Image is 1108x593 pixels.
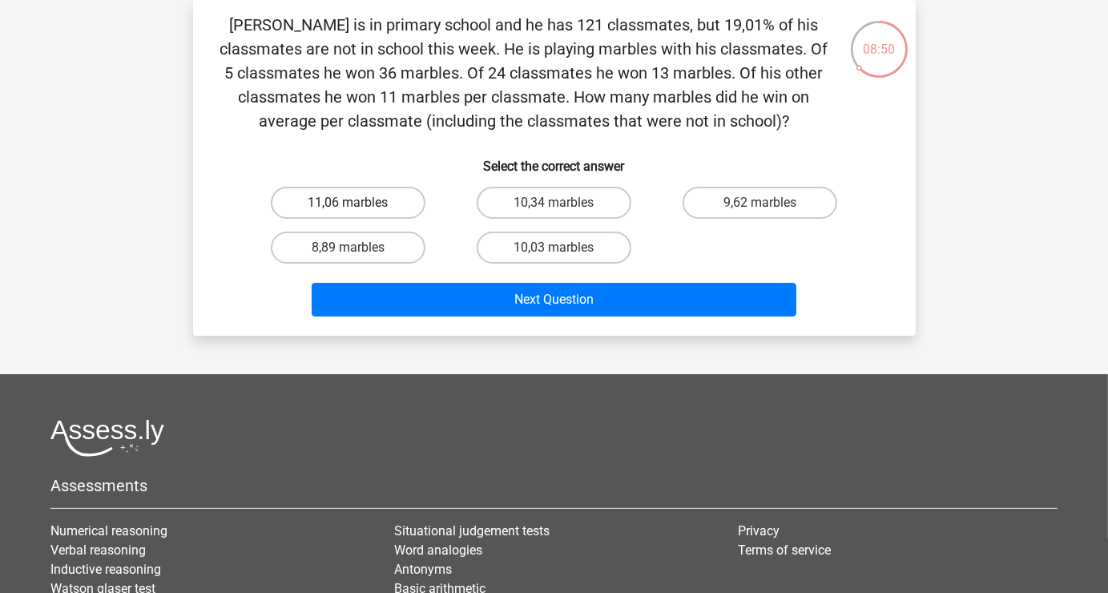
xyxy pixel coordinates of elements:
a: Inductive reasoning [50,562,161,577]
a: Situational judgement tests [394,523,550,539]
label: 10,34 marbles [477,187,631,219]
p: [PERSON_NAME] is in primary school and he has 121 classmates, but 19,01% of his classmates are no... [219,13,830,133]
a: Privacy [738,523,780,539]
a: Word analogies [394,543,482,558]
label: 11,06 marbles [271,187,425,219]
h6: Select the correct answer [219,146,890,174]
div: 08:50 [849,19,909,59]
a: Numerical reasoning [50,523,167,539]
h5: Assessments [50,476,1058,495]
a: Verbal reasoning [50,543,146,558]
img: Assessly logo [50,419,164,457]
a: Terms of service [738,543,831,558]
label: 10,03 marbles [477,232,631,264]
a: Antonyms [394,562,452,577]
label: 9,62 marbles [683,187,837,219]
label: 8,89 marbles [271,232,425,264]
button: Next Question [312,283,796,317]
